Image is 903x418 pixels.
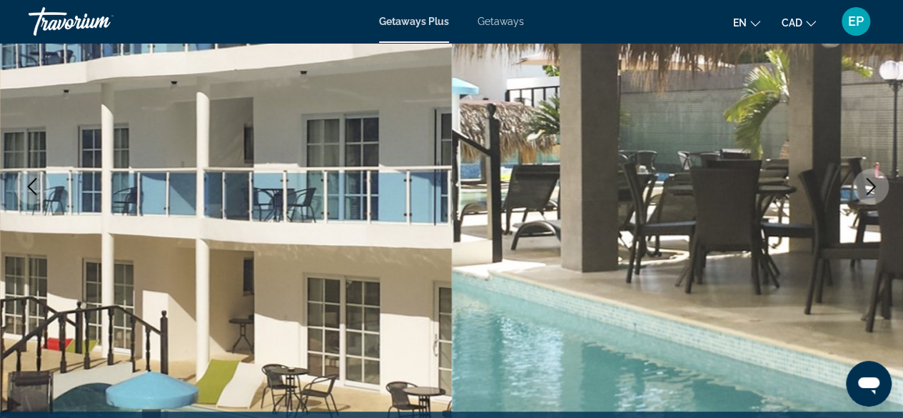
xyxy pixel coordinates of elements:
a: Getaways [478,16,524,27]
span: CAD [782,17,802,29]
button: User Menu [837,6,874,36]
iframe: Button to launch messaging window [846,361,892,407]
button: Next image [853,169,889,204]
span: en [733,17,747,29]
a: Getaways Plus [379,16,449,27]
span: EP [848,14,864,29]
button: Previous image [14,169,50,204]
a: Travorium [29,3,171,40]
button: Change language [733,12,760,33]
button: Change currency [782,12,816,33]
